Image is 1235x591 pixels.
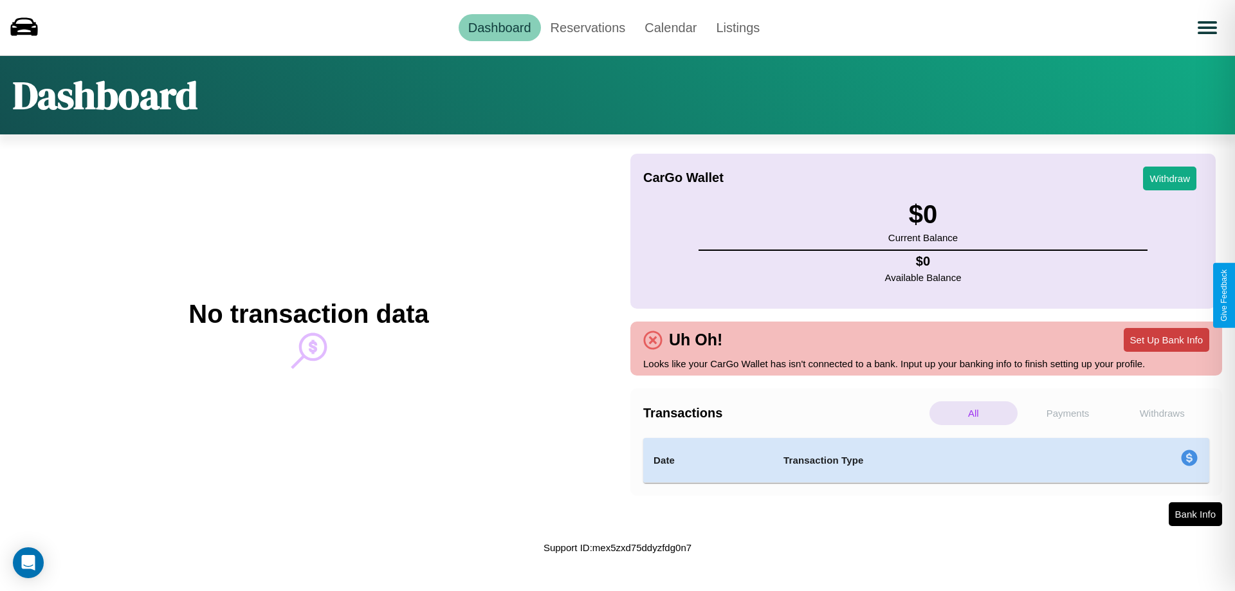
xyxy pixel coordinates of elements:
button: Set Up Bank Info [1124,328,1209,352]
h1: Dashboard [13,69,197,122]
h4: $ 0 [885,254,962,269]
p: Looks like your CarGo Wallet has isn't connected to a bank. Input up your banking info to finish ... [643,355,1209,372]
table: simple table [643,438,1209,483]
h4: Transaction Type [783,453,1075,468]
button: Withdraw [1143,167,1196,190]
h4: Uh Oh! [663,331,729,349]
a: Reservations [541,14,636,41]
a: Listings [706,14,769,41]
a: Calendar [635,14,706,41]
h4: CarGo Wallet [643,170,724,185]
button: Bank Info [1169,502,1222,526]
button: Open menu [1189,10,1225,46]
p: All [929,401,1018,425]
p: Available Balance [885,269,962,286]
a: Dashboard [459,14,541,41]
div: Open Intercom Messenger [13,547,44,578]
p: Payments [1024,401,1112,425]
p: Support ID: mex5zxd75ddyzfdg0n7 [544,539,691,556]
p: Withdraws [1118,401,1206,425]
h3: $ 0 [888,200,958,229]
h2: No transaction data [188,300,428,329]
div: Give Feedback [1220,269,1229,322]
h4: Date [654,453,763,468]
h4: Transactions [643,406,926,421]
p: Current Balance [888,229,958,246]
